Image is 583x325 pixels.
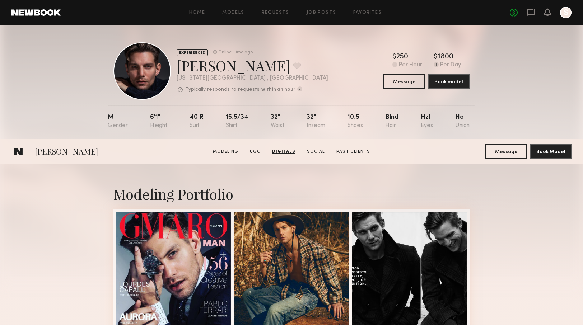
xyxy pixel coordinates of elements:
a: Past Clients [334,149,373,155]
div: 32" [307,114,325,129]
div: Online +1mo ago [218,50,253,55]
div: 15.5/34 [226,114,248,129]
a: UGC [247,149,263,155]
div: 1800 [438,53,453,61]
div: EXPERIENCED [177,49,208,56]
a: Models [222,10,244,15]
div: M [108,114,128,129]
div: Per Day [440,62,461,69]
a: Home [189,10,205,15]
a: Social [304,149,328,155]
a: Digitals [269,149,298,155]
div: [PERSON_NAME] [177,56,328,75]
a: Modeling [210,149,241,155]
p: Typically responds to requests [186,87,260,92]
b: within an hour [261,87,295,92]
div: 32" [271,114,284,129]
button: Book model [428,74,470,89]
button: Book Model [530,144,572,159]
div: 40 r [190,114,204,129]
div: Per Hour [399,62,422,69]
div: No [455,114,470,129]
div: [US_STATE][GEOGRAPHIC_DATA] , [GEOGRAPHIC_DATA] [177,75,328,81]
div: $ [434,53,438,61]
div: 10.5 [348,114,363,129]
button: Message [485,144,527,159]
div: $ [392,53,396,61]
button: Message [383,74,425,89]
span: [PERSON_NAME] [35,146,98,159]
a: Requests [262,10,289,15]
div: Hzl [421,114,433,129]
a: Book Model [530,148,572,154]
div: Blnd [385,114,398,129]
div: Modeling Portfolio [113,184,470,203]
a: Favorites [353,10,382,15]
div: 6'1" [150,114,167,129]
div: 250 [396,53,408,61]
a: Job Posts [307,10,336,15]
a: S [560,7,572,18]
